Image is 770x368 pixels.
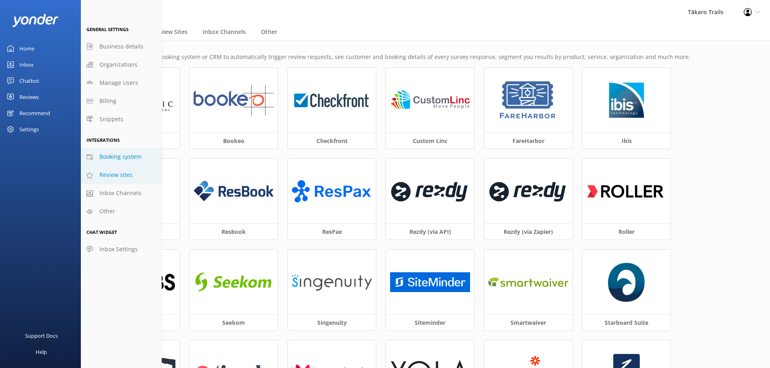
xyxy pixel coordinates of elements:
h3: Rezdy (via Zapier) [484,223,572,240]
a: Business details [81,38,162,56]
span: Other [261,28,277,36]
img: 1624324618..png [390,85,470,116]
div: Help [36,344,47,360]
h3: Resbook [190,223,278,240]
a: Snippets [81,110,162,128]
div: Inbox [19,57,34,73]
img: 1629843345..png [498,80,559,120]
h3: Ibis [582,132,671,149]
span: Integrations [86,137,120,143]
span: Booking system [99,152,141,161]
img: 1624324453..png [390,174,470,208]
img: ResPax [292,176,372,207]
img: 1629776749..png [606,80,647,120]
h3: Smartwaiver [484,314,572,330]
h3: Starboard Suite [582,314,671,330]
h3: Bookeo [190,132,278,149]
a: Other [81,202,162,221]
span: Manage Users [99,78,138,87]
h3: Rezdy (via API) [386,223,474,240]
a: Inbox Settings [81,240,162,259]
img: singenuity_logo.png [292,273,372,292]
div: Home [19,40,34,57]
img: 1616660206..png [586,174,667,208]
a: Organizations [81,56,162,74]
span: Inbox Settings [99,245,138,254]
h3: Siteminder [386,314,474,330]
span: Organizations [99,60,137,69]
img: 1624324865..png [194,85,274,116]
h3: Custom Linc [386,132,474,149]
span: General Settings [86,26,129,32]
div: Support Docs [25,328,58,344]
p: Connect Yonder to your booking system or CRM to automatically trigger review requests, see custom... [93,53,758,61]
img: yonder-white-logo.png [12,14,59,27]
div: Recommend [19,105,50,121]
img: 1756262149..png [608,262,645,302]
div: Settings [19,121,39,137]
div: Chatbot [19,73,39,89]
span: Other [99,207,115,216]
h3: Checkfront [288,132,376,149]
a: Billing [81,92,162,110]
span: Review sites [99,170,133,179]
span: Review Sites [154,28,188,36]
img: 1616638368..png [194,267,274,298]
span: Inbox Channels [99,189,141,198]
a: Booking system [81,148,162,166]
img: 1624323426..png [292,85,372,116]
h3: ResPax [288,223,376,240]
img: 1710292409..png [390,272,470,292]
h3: Singenuity [288,314,376,330]
img: 1650579744..png [488,273,568,291]
a: Manage Users [81,74,162,92]
span: Billing [99,97,116,105]
h3: FareHarbor [484,132,572,149]
a: Inbox Channels [81,184,162,202]
div: Reviews [19,89,39,105]
img: 1619647509..png [488,174,568,208]
h3: Seekom [190,314,278,330]
img: resbook_logo.png [194,181,274,201]
span: Snippets [99,115,123,124]
h3: Roller [582,223,671,240]
span: Inbox Channels [203,28,246,36]
span: Business details [99,42,143,51]
span: Chat Widget [86,229,117,235]
a: Review sites [81,166,162,184]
